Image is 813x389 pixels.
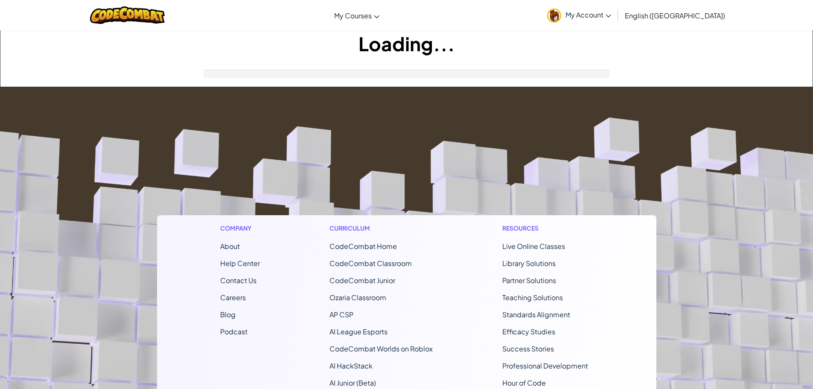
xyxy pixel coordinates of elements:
[334,11,372,20] span: My Courses
[543,2,615,29] a: My Account
[90,6,165,24] img: CodeCombat logo
[621,4,729,27] a: English ([GEOGRAPHIC_DATA])
[220,242,240,251] a: About
[502,310,570,319] a: Standards Alignment
[502,224,593,233] h1: Resources
[329,378,376,387] a: AI Junior (Beta)
[502,378,546,387] a: Hour of Code
[220,293,246,302] a: Careers
[502,327,555,336] a: Efficacy Studies
[502,361,588,370] a: Professional Development
[329,361,373,370] a: AI HackStack
[329,259,412,268] a: CodeCombat Classroom
[625,11,725,20] span: English ([GEOGRAPHIC_DATA])
[329,224,433,233] h1: Curriculum
[502,276,556,285] a: Partner Solutions
[220,327,248,336] a: Podcast
[502,293,563,302] a: Teaching Solutions
[329,276,395,285] a: CodeCombat Junior
[330,4,384,27] a: My Courses
[502,344,554,353] a: Success Stories
[220,224,260,233] h1: Company
[329,344,433,353] a: CodeCombat Worlds on Roblox
[502,259,556,268] a: Library Solutions
[547,9,561,23] img: avatar
[502,242,565,251] a: Live Online Classes
[329,293,386,302] a: Ozaria Classroom
[0,30,813,57] h1: Loading...
[220,310,236,319] a: Blog
[329,310,353,319] a: AP CSP
[329,242,397,251] span: CodeCombat Home
[220,276,256,285] span: Contact Us
[329,327,388,336] a: AI League Esports
[220,259,260,268] a: Help Center
[565,10,611,19] span: My Account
